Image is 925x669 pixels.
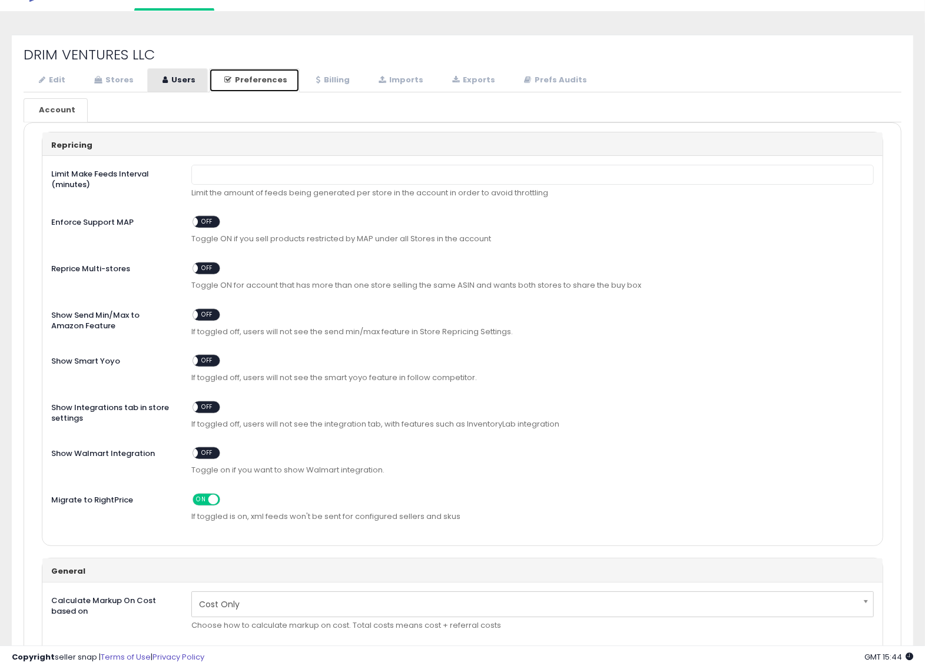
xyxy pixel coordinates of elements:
span: OFF [198,448,217,458]
a: Billing [301,68,362,92]
h2: DRIM VENTURES LLC [24,47,901,62]
span: Toggle on if you want to show Walmart integration. [191,465,874,476]
div: seller snap | | [12,652,204,663]
a: Users [147,68,208,92]
span: If toggled is on, xml feeds won't be sent for configured sellers and skus [191,511,874,522]
label: Calculate Markup On Cost based on [42,591,183,617]
a: Imports [363,68,436,92]
label: Show Integrations tab in store settings [42,398,183,424]
span: If toggled off, users will not see the smart yoyo feature in follow competitor. [191,372,874,384]
span: OFF [218,494,237,504]
span: OFF [198,217,217,227]
span: If toggled off, users will not see the integration tab, with features such as InventoryLab integr... [191,419,874,430]
span: Toggle ON for account that has more than one store selling the same ASIN and wants both stores to... [191,280,874,291]
h3: General [51,567,874,575]
label: Show Send Min/Max to Amazon Feature [42,306,183,332]
h3: Repricing [51,141,874,149]
label: Reprice Multi-stores [42,259,183,275]
a: Stores [79,68,146,92]
p: Limit the amount of feeds being generated per store in the account in order to avoid throttling [191,188,874,199]
span: If toggled off, users will not see the send min/max feature in Store Repricing Settings. [191,327,874,338]
p: Choose how to calculate markup on cost. Total costs means cost + referral costs [191,620,874,631]
label: Limit Make Feeds Interval (minutes) [42,165,183,191]
label: Show Walmart Integration [42,444,183,460]
span: Toggle ON if you sell products restricted by MAP under all Stores in the account [191,234,874,245]
a: Prefs Audits [509,68,599,92]
span: OFF [198,402,217,412]
span: OFF [198,309,217,319]
label: Show Smart Yoyo [42,352,183,367]
a: Account [24,98,88,122]
a: Privacy Policy [152,651,204,663]
span: ON [194,494,208,504]
span: Cost Only [199,594,851,614]
a: Terms of Use [101,651,151,663]
label: Migrate to RightPrice [42,491,183,506]
a: Exports [437,68,508,92]
strong: Copyright [12,651,55,663]
a: Preferences [209,68,300,92]
span: OFF [198,356,217,366]
a: Edit [24,68,78,92]
label: Enforce Support MAP [42,213,183,228]
span: 2025-08-16 15:44 GMT [864,651,913,663]
span: OFF [198,264,217,274]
